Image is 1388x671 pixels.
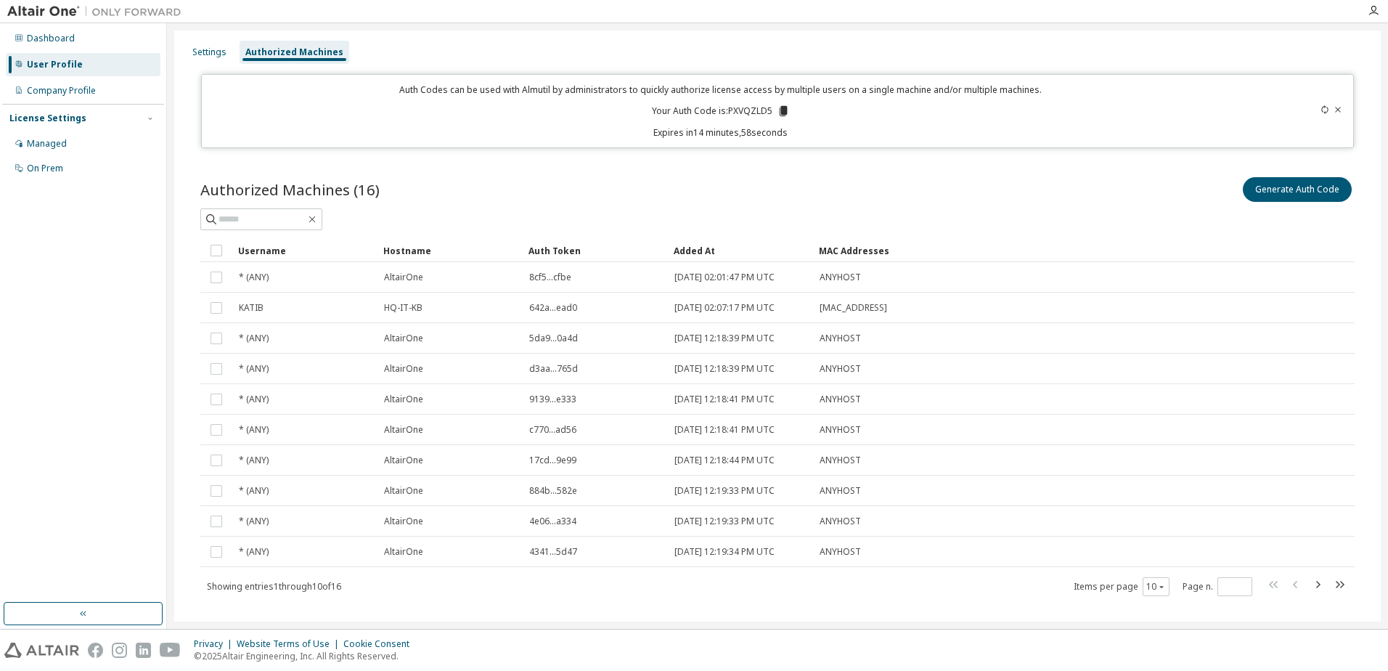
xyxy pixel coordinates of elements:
div: Dashboard [27,33,75,44]
span: * (ANY) [239,272,269,283]
span: 8cf5...cfbe [529,272,571,283]
span: [DATE] 12:18:39 PM UTC [674,333,775,344]
span: AltairOne [384,363,423,375]
span: [DATE] 12:19:33 PM UTC [674,485,775,497]
div: License Settings [9,113,86,124]
span: [DATE] 12:18:41 PM UTC [674,394,775,405]
span: 884b...582e [529,485,577,497]
span: [DATE] 02:01:47 PM UTC [674,272,775,283]
img: altair_logo.svg [4,643,79,658]
span: HQ-IT-KB [384,302,422,314]
span: ANYHOST [820,485,861,497]
div: Settings [192,46,226,58]
span: AltairOne [384,485,423,497]
span: * (ANY) [239,485,269,497]
span: * (ANY) [239,363,269,375]
span: Items per page [1074,577,1169,596]
span: [DATE] 12:18:44 PM UTC [674,455,775,466]
p: Expires in 14 minutes, 58 seconds [211,126,1232,139]
span: AltairOne [384,394,423,405]
span: [DATE] 12:18:39 PM UTC [674,363,775,375]
span: * (ANY) [239,516,269,527]
span: ANYHOST [820,394,861,405]
span: [DATE] 12:19:33 PM UTC [674,516,775,527]
div: Hostname [383,239,517,262]
div: Authorized Machines [245,46,343,58]
span: Showing entries 1 through 10 of 16 [207,580,341,593]
span: * (ANY) [239,394,269,405]
span: 4e06...a334 [529,516,576,527]
span: * (ANY) [239,333,269,344]
span: 5da9...0a4d [529,333,578,344]
p: Auth Codes can be used with Almutil by administrators to quickly authorize license access by mult... [211,84,1232,96]
span: ANYHOST [820,272,861,283]
div: Auth Token [528,239,662,262]
span: [DATE] 02:07:17 PM UTC [674,302,775,314]
span: AltairOne [384,516,423,527]
p: © 2025 Altair Engineering, Inc. All Rights Reserved. [194,650,418,662]
img: youtube.svg [160,643,181,658]
button: 10 [1146,581,1166,593]
div: User Profile [27,59,83,70]
p: Your Auth Code is: PXVQZLD5 [652,105,790,118]
span: * (ANY) [239,455,269,466]
span: ANYHOST [820,363,861,375]
div: Managed [27,138,67,150]
span: ANYHOST [820,516,861,527]
span: AltairOne [384,272,423,283]
span: 9139...e333 [529,394,576,405]
img: Altair One [7,4,189,19]
div: Username [238,239,372,262]
div: Added At [674,239,807,262]
img: linkedin.svg [136,643,151,658]
span: ANYHOST [820,455,861,466]
span: 17cd...9e99 [529,455,576,466]
span: * (ANY) [239,546,269,558]
span: AltairOne [384,546,423,558]
span: [MAC_ADDRESS] [820,302,887,314]
span: [DATE] 12:18:41 PM UTC [674,424,775,436]
span: Page n. [1183,577,1252,596]
div: Cookie Consent [343,638,418,650]
span: AltairOne [384,333,423,344]
span: Authorized Machines (16) [200,179,380,200]
span: AltairOne [384,424,423,436]
span: ANYHOST [820,424,861,436]
span: ANYHOST [820,546,861,558]
div: Company Profile [27,85,96,97]
button: Generate Auth Code [1243,177,1352,202]
span: 4341...5d47 [529,546,577,558]
span: 642a...ead0 [529,302,577,314]
div: MAC Addresses [819,239,1195,262]
span: [DATE] 12:19:34 PM UTC [674,546,775,558]
span: * (ANY) [239,424,269,436]
img: instagram.svg [112,643,127,658]
span: d3aa...765d [529,363,578,375]
span: ANYHOST [820,333,861,344]
span: KATIB [239,302,264,314]
div: Website Terms of Use [237,638,343,650]
div: On Prem [27,163,63,174]
span: AltairOne [384,455,423,466]
div: Privacy [194,638,237,650]
img: facebook.svg [88,643,103,658]
span: c770...ad56 [529,424,576,436]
